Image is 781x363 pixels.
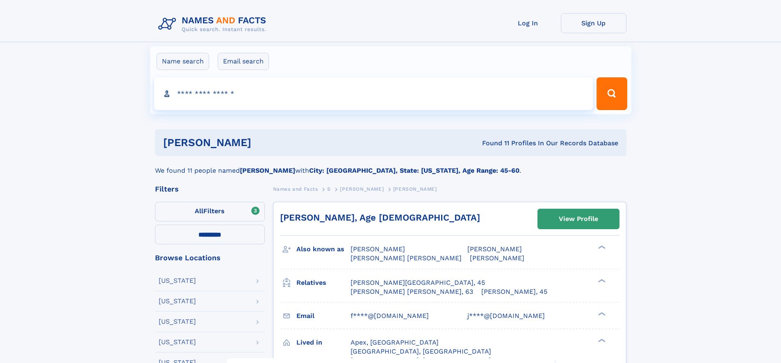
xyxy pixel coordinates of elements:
[296,309,351,323] h3: Email
[155,156,626,176] div: We found 11 people named with .
[351,245,405,253] span: [PERSON_NAME]
[559,210,598,228] div: View Profile
[296,242,351,256] h3: Also known as
[154,77,593,110] input: search input
[159,298,196,304] div: [US_STATE]
[296,276,351,290] h3: Relatives
[327,186,331,192] span: S
[393,186,437,192] span: [PERSON_NAME]
[596,278,606,283] div: ❯
[327,184,331,194] a: S
[218,53,269,70] label: Email search
[538,209,619,229] a: View Profile
[155,254,265,262] div: Browse Locations
[351,347,491,355] span: [GEOGRAPHIC_DATA], [GEOGRAPHIC_DATA]
[596,245,606,250] div: ❯
[467,245,522,253] span: [PERSON_NAME]
[597,77,627,110] button: Search Button
[273,184,318,194] a: Names and Facts
[240,167,295,174] b: [PERSON_NAME]
[351,278,485,287] a: [PERSON_NAME][GEOGRAPHIC_DATA], 45
[155,13,273,35] img: Logo Names and Facts
[280,212,480,223] a: [PERSON_NAME], Age [DEMOGRAPHIC_DATA]
[367,139,618,148] div: Found 11 Profiles In Our Records Database
[340,184,384,194] a: [PERSON_NAME]
[155,185,265,193] div: Filters
[155,202,265,221] label: Filters
[159,318,196,325] div: [US_STATE]
[351,254,462,262] span: [PERSON_NAME] [PERSON_NAME]
[159,277,196,284] div: [US_STATE]
[195,207,203,215] span: All
[481,287,547,296] a: [PERSON_NAME], 45
[351,338,439,346] span: Apex, [GEOGRAPHIC_DATA]
[596,311,606,316] div: ❯
[340,186,384,192] span: [PERSON_NAME]
[351,287,473,296] a: [PERSON_NAME] [PERSON_NAME], 63
[495,13,561,33] a: Log In
[296,336,351,349] h3: Lived in
[596,338,606,343] div: ❯
[309,167,519,174] b: City: [GEOGRAPHIC_DATA], State: [US_STATE], Age Range: 45-60
[561,13,626,33] a: Sign Up
[157,53,209,70] label: Name search
[470,254,524,262] span: [PERSON_NAME]
[159,339,196,345] div: [US_STATE]
[163,138,367,148] h1: [PERSON_NAME]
